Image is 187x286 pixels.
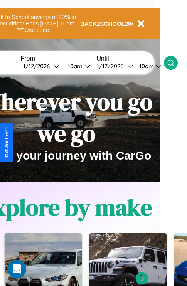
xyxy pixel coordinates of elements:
label: Until [97,55,164,62]
button: 10am [62,62,93,70]
div: 1 / 17 / 2026 [97,62,127,70]
div: Give Feedback [4,127,9,158]
div: Open Intercom Messenger [8,260,26,278]
b: BACK2SCHOOL20 [80,20,131,27]
div: 10am [64,62,84,70]
div: 1 / 12 / 2026 [23,62,54,70]
label: From [21,55,93,62]
div: 10am [135,62,156,70]
button: 1/12/2026 [21,62,62,70]
button: 10am [133,62,164,70]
